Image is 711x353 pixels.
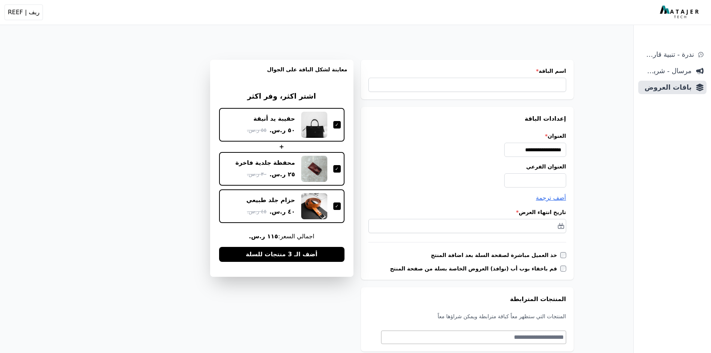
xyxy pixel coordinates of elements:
[381,333,564,342] textarea: Search
[641,49,694,60] span: ندرة - تنبية قارب علي النفاذ
[390,265,560,272] label: قم باخفاء بوب أب (نوافذ) العروض الخاصة بسلة من صفحة المنتج
[368,208,566,216] label: تاريخ انتهاء العرض
[269,207,295,216] span: ٤٠ ر.س.
[4,4,43,20] button: ريف | REEF
[536,194,566,201] span: أضف ترجمة
[269,126,295,135] span: ٥٠ ر.س.
[301,193,327,219] img: حزام جلد طبيعي
[368,313,566,320] p: المنتجات التي ستظهر معاً كباقة مترابطة ويمكن شراؤها معاً
[247,126,266,134] span: ٥٥ ر.س.
[368,114,566,123] h3: إعدادات الباقة
[216,66,347,82] h3: معاينة لشكل الباقة على الجوال
[246,250,317,259] span: أضف الـ 3 منتجات للسلة
[641,82,692,93] span: باقات العروض
[249,233,278,240] b: ١١٥ ر.س.
[301,112,327,138] img: حقيبة يد أنيقة
[536,193,566,202] button: أضف ترجمة
[253,115,295,123] div: حقيبة يد أنيقة
[236,159,295,167] div: محفظة جلدية فاخرة
[247,208,266,216] span: ٤٥ ر.س.
[219,247,344,262] button: أضف الـ 3 منتجات للسلة
[8,8,40,17] span: ريف | REEF
[219,91,344,102] h3: اشتر اكثر، وفر اكثر
[246,196,295,204] div: حزام جلد طبيعي
[269,170,295,179] span: ٢٥ ر.س.
[219,142,344,151] div: +
[368,67,566,75] label: اسم الباقة
[660,6,701,19] img: MatajerTech Logo
[219,232,344,241] span: اجمالي السعر:
[368,132,566,140] label: العنوان
[368,295,566,304] h3: المنتجات المترابطة
[641,66,692,76] span: مرسال - شريط دعاية
[368,163,566,170] label: العنوان الفرعي
[301,156,327,182] img: محفظة جلدية فاخرة
[431,251,560,259] label: خذ العميل مباشرة لصفحة السلة بعد اضافة المنتج
[247,170,266,178] span: ٣٠ ر.س.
